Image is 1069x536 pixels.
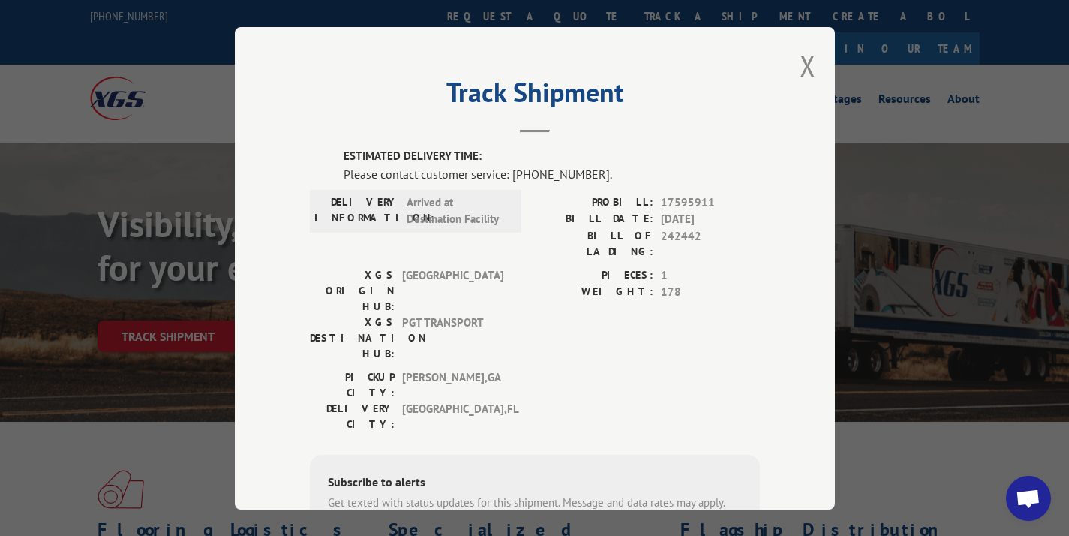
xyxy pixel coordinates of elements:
[535,194,653,211] label: PROBILL:
[402,266,503,314] span: [GEOGRAPHIC_DATA]
[314,194,399,227] label: DELIVERY INFORMATION:
[535,266,653,284] label: PIECES:
[310,314,395,361] label: XGS DESTINATION HUB:
[661,211,760,228] span: [DATE]
[344,148,760,165] label: ESTIMATED DELIVERY TIME:
[310,369,395,400] label: PICKUP CITY:
[661,194,760,211] span: 17595911
[661,227,760,259] span: 242442
[1006,476,1051,521] div: Open chat
[310,400,395,432] label: DELIVERY CITY:
[535,284,653,301] label: WEIGHT:
[310,82,760,110] h2: Track Shipment
[661,284,760,301] span: 178
[328,472,742,494] div: Subscribe to alerts
[535,227,653,259] label: BILL OF LADING:
[800,46,816,86] button: Close modal
[402,369,503,400] span: [PERSON_NAME] , GA
[328,494,742,528] div: Get texted with status updates for this shipment. Message and data rates may apply. Message frequ...
[310,266,395,314] label: XGS ORIGIN HUB:
[535,211,653,228] label: BILL DATE:
[402,400,503,432] span: [GEOGRAPHIC_DATA] , FL
[407,194,508,227] span: Arrived at Destination Facility
[661,266,760,284] span: 1
[402,314,503,361] span: PGT TRANSPORT
[344,164,760,182] div: Please contact customer service: [PHONE_NUMBER].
